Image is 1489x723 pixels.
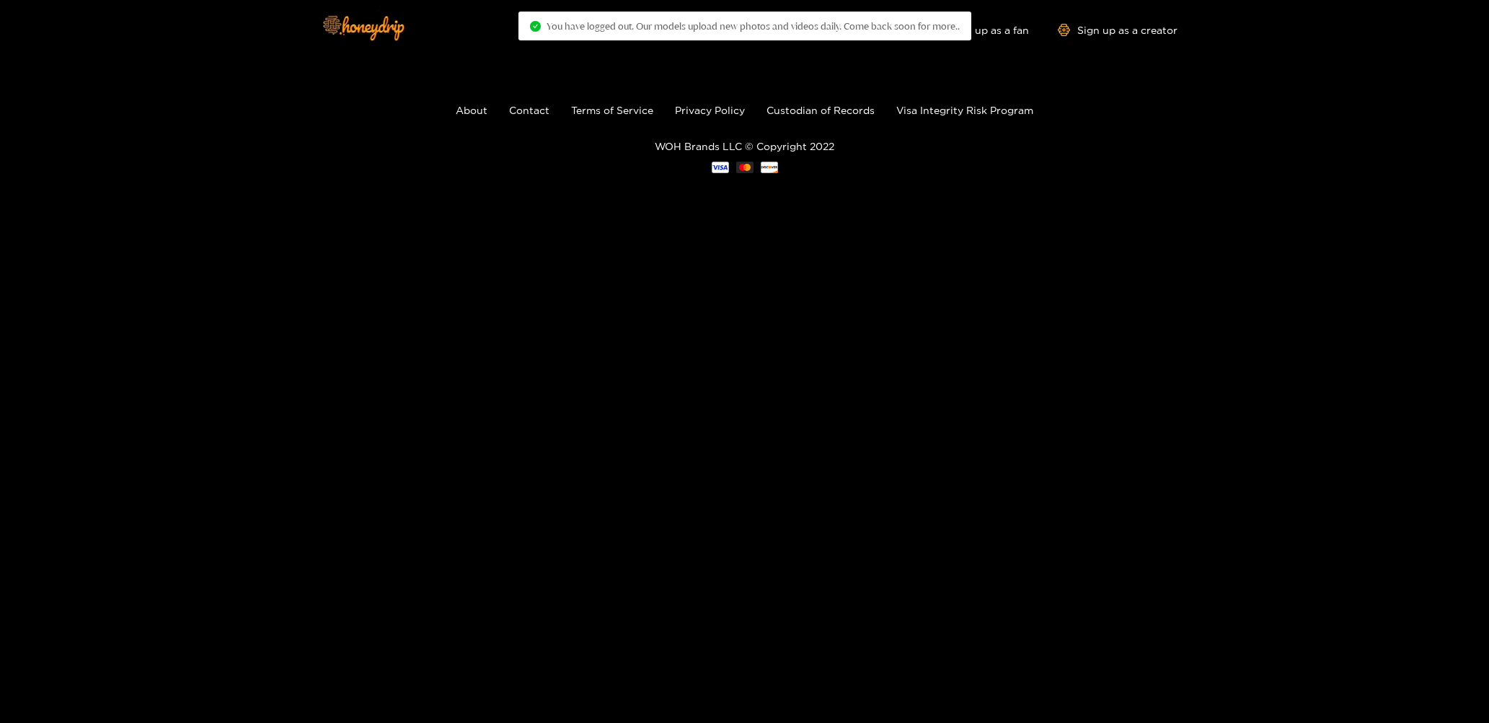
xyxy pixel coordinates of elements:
span: check-circle [530,21,541,32]
a: Contact [509,105,549,115]
a: Visa Integrity Risk Program [896,105,1033,115]
a: Privacy Policy [675,105,745,115]
a: About [456,105,487,115]
a: Terms of Service [571,105,653,115]
span: You have logged out. Our models upload new photos and videos daily. Come back soon for more.. [547,20,960,32]
a: Sign up as a creator [1058,24,1177,36]
a: Custodian of Records [766,105,875,115]
a: Sign up as a fan [930,24,1029,36]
